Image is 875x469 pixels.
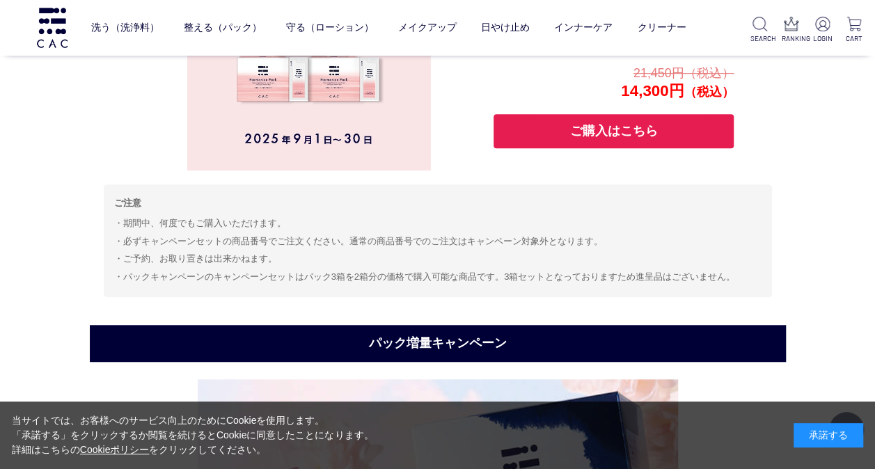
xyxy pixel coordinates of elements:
li: ご予約、お取り置きは出来かねます。 [114,251,762,267]
h2: パック増量キャンペーン [90,325,786,362]
a: SEARCH [750,17,771,44]
span: （税込） [684,85,734,99]
a: クリーナー [637,10,686,45]
p: SEARCH [750,33,771,44]
a: CART [844,17,864,44]
div: 当サイトでは、お客様へのサービス向上のためにCookieを使用します。 「承諾する」をクリックするか閲覧を続けるとCookieに同意したことになります。 詳細はこちらの をクリックしてください。 [12,413,374,457]
span: 21,450円（税込） [633,66,734,80]
a: 守る（ローション） [286,10,374,45]
p: RANKING [781,33,801,44]
a: Cookieポリシー [80,444,150,455]
li: 必ずキャンペーンセットの商品番号でご注文ください。通常の商品番号でのご注文はキャンペーン対象外となります。 [114,233,762,250]
div: 承諾する [794,423,863,447]
a: 日やけ止め [481,10,530,45]
a: LOGIN [812,17,833,44]
button: ご購入はこちら [494,114,734,148]
a: メイクアップ [398,10,457,45]
p: CART [844,33,864,44]
p: ご注意 [114,195,762,212]
li: 期間中、何度でもご購入いただけます。 [114,215,762,232]
a: RANKING [781,17,801,44]
p: 14,300円 [492,63,734,101]
p: LOGIN [812,33,833,44]
li: パックキャンペーンのキャンペーンセットはパック3箱を2箱分の価格で購入可能な商品です。3箱セットとなっておりますため進呈品はございません。 [114,269,762,285]
a: インナーケア [554,10,613,45]
img: logo [35,8,70,47]
a: 整える（パック） [184,10,262,45]
a: 洗う（洗浄料） [91,10,159,45]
